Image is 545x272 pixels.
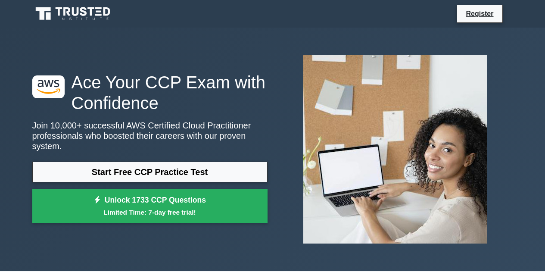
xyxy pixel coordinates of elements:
p: Join 10,000+ successful AWS Certified Cloud Practitioner professionals who boosted their careers ... [32,120,268,151]
a: Start Free CCP Practice Test [32,162,268,182]
h1: Ace Your CCP Exam with Confidence [32,72,268,113]
a: Register [461,8,498,19]
a: Unlock 1733 CCP QuestionsLimited Time: 7-day free trial! [32,189,268,223]
small: Limited Time: 7-day free trial! [43,207,257,217]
